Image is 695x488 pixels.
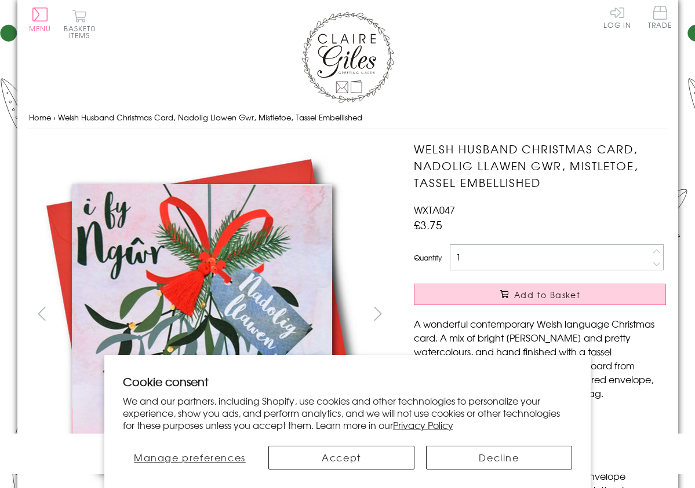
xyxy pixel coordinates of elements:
h2: Cookie consent [123,373,572,390]
nav: breadcrumbs [29,106,667,130]
p: We and our partners, including Shopify, use cookies and other technologies to personalize your ex... [123,395,572,431]
button: Menu [29,8,52,32]
button: Decline [426,446,572,469]
button: Basket0 items [64,9,96,39]
img: Welsh Husband Christmas Card, Nadolig Llawen Gwr, Mistletoe, Tassel Embellished [28,141,376,487]
button: Manage preferences [123,446,257,469]
button: Accept [268,446,414,469]
a: Trade [648,6,672,31]
span: › [53,112,56,123]
button: Add to Basket [414,284,666,305]
span: Welsh Husband Christmas Card, Nadolig Llawen Gwr, Mistletoe, Tassel Embellished [58,112,362,123]
a: Home [29,112,51,123]
span: WXTA047 [414,203,455,217]
a: Log In [603,6,631,28]
p: A wonderful contemporary Welsh language Christmas card. A mix of bright [PERSON_NAME] and pretty ... [414,317,666,400]
span: Trade [648,6,672,28]
img: Claire Giles Greetings Cards [301,12,394,103]
a: Privacy Policy [393,418,453,432]
span: Add to Basket [514,289,580,300]
span: £3.75 [414,217,442,233]
h1: Welsh Husband Christmas Card, Nadolig Llawen Gwr, Mistletoe, Tassel Embellished [414,141,666,190]
button: prev [29,300,55,326]
span: Manage preferences [134,450,246,464]
span: Menu [29,23,52,34]
label: Quantity [414,252,442,263]
button: next [365,300,391,326]
span: 0 items [69,23,96,41]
